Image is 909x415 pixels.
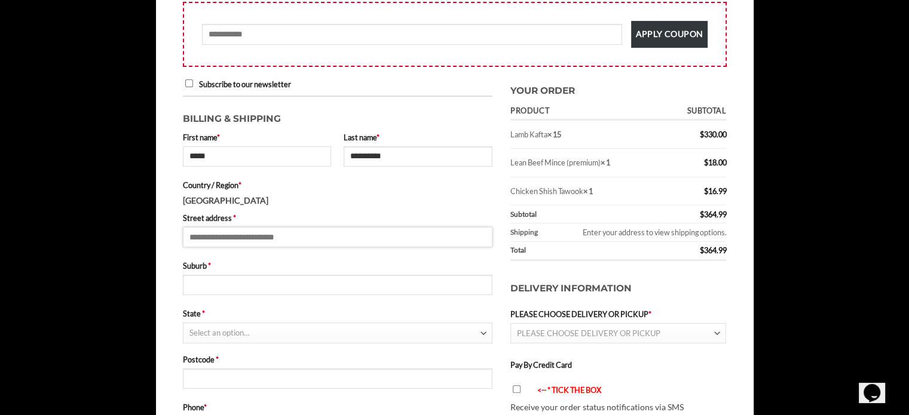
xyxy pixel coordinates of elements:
span: $ [703,158,708,167]
label: Postcode [183,353,492,365]
button: Apply coupon [631,21,707,48]
span: Select an option… [189,328,249,337]
abbr: required [216,355,219,364]
bdi: 330.00 [699,130,726,139]
span: $ [699,210,703,219]
span: $ [699,130,703,139]
strong: × 1 [601,158,610,167]
label: Suburb [183,260,492,272]
bdi: 16.99 [703,186,726,196]
abbr: required [204,402,207,412]
label: First name [183,131,332,143]
td: Chicken Shish Tawook [510,177,663,205]
strong: × 1 [583,186,593,196]
strong: [GEOGRAPHIC_DATA] [183,195,268,205]
label: Street address [183,212,492,224]
td: Enter your address to view shipping options. [548,223,727,241]
th: Subtotal [663,103,727,121]
iframe: chat widget [859,367,897,403]
font: <-- * TICK THE BOX [537,385,601,395]
td: Lamb Kafta [510,121,663,149]
abbr: required [202,309,205,318]
label: Last name [344,131,492,143]
label: Country / Region [183,179,492,191]
h3: Your order [510,78,727,99]
span: State [183,322,492,343]
span: Subscribe to our newsletter [199,79,291,89]
label: Phone [183,401,492,413]
strong: × 15 [547,130,561,139]
span: $ [703,186,708,196]
h3: Delivery Information [510,269,727,308]
label: Pay By Credit Card [510,360,572,370]
abbr: required [233,213,236,223]
input: Subscribe to our newsletter [185,79,193,87]
abbr: required [217,133,220,142]
bdi: 364.99 [699,245,726,255]
bdi: 18.00 [703,158,726,167]
abbr: required [208,261,211,270]
label: State [183,308,492,319]
label: PLEASE CHOOSE DELIVERY OR PICKUP [510,308,727,320]
th: Product [510,103,663,121]
abbr: required [377,133,379,142]
abbr: required [238,180,241,190]
abbr: required [648,309,651,319]
h3: Billing & Shipping [183,106,492,127]
span: PLEASE CHOOSE DELIVERY OR PICKUP [517,328,660,338]
img: arrow-blink.gif [527,388,537,395]
bdi: 364.99 [699,210,726,219]
th: Subtotal [510,205,663,223]
span: $ [699,245,703,255]
td: Lean Beef Mince (premium) [510,149,663,177]
th: Shipping [510,223,548,241]
th: Total [510,242,663,261]
input: <-- * TICK THE BOX [513,385,521,393]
